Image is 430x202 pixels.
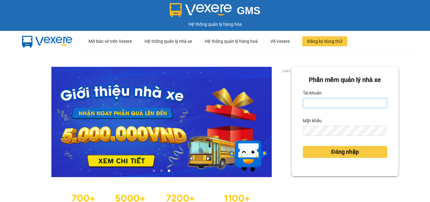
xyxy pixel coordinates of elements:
[31,67,40,177] button: previous slide / item
[205,31,258,51] div: Hệ thống quản lý hàng hoá
[307,38,342,45] span: Đăng ký dùng thử
[302,36,347,46] button: Đăng ký dùng thử
[303,116,322,126] label: Mật khẩu
[280,67,291,75] p: 3 of 3
[237,5,260,16] span: GMS
[170,3,232,17] img: logo 2
[88,31,132,51] div: Mở bán vé trên Vexere
[170,9,261,14] a: GMS
[331,147,359,156] span: Đăng nhập
[283,67,291,177] button: next slide / item
[303,75,387,85] div: Phần mềm quản lý nhà xe
[16,31,79,52] img: mbUUG5Q.png
[303,146,387,158] button: Đăng nhập
[153,170,155,172] li: slide item 1
[270,31,290,51] div: Về Vexere
[168,170,170,172] li: slide item 3
[160,170,163,172] li: slide item 2
[303,88,322,98] label: Tài khoản
[303,98,387,108] input: Tài khoản
[2,21,428,28] div: Hệ thống quản lý hàng hóa
[303,126,386,136] input: Mật khẩu
[144,31,192,51] div: Hệ thống quản lý nhà xe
